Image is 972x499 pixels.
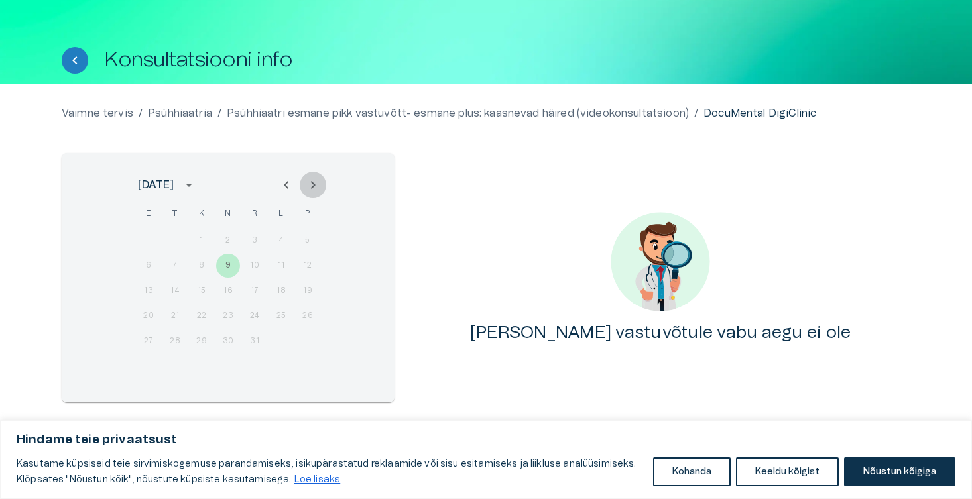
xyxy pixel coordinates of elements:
[217,105,221,121] p: /
[216,201,240,227] span: neljapäev
[139,105,143,121] p: /
[300,172,326,198] button: Next month
[736,457,839,486] button: Keeldu kõigist
[17,432,955,448] p: Hindame teie privaatsust
[243,201,267,227] span: reede
[703,105,816,121] p: DocuMental DigiClinic
[138,177,174,193] div: [DATE]
[17,456,643,488] p: Kasutame küpsiseid teie sirvimiskogemuse parandamiseks, isikupärastatud reklaamide või sisu esita...
[68,11,88,21] span: Help
[294,474,341,485] a: Loe lisaks
[470,322,851,343] h4: [PERSON_NAME] vastuvõtule vabu aegu ei ole
[190,201,213,227] span: kolmapäev
[653,457,731,486] button: Kohanda
[104,48,292,72] h1: Konsultatsiooni info
[137,201,160,227] span: esmaspäev
[62,47,88,74] button: Tagasi
[296,201,320,227] span: pühapäev
[694,105,698,121] p: /
[178,174,200,196] button: calendar view is open, switch to year view
[227,105,689,121] a: Psühhiaatri esmane pikk vastuvõtt- esmane plus: kaasnevad häired (videokonsultatsioon)
[148,105,212,121] a: Psühhiaatria
[269,201,293,227] span: laupäev
[611,212,710,311] img: No content
[62,105,133,121] a: Vaimne tervis
[163,201,187,227] span: teisipäev
[844,457,955,486] button: Nõustun kõigiga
